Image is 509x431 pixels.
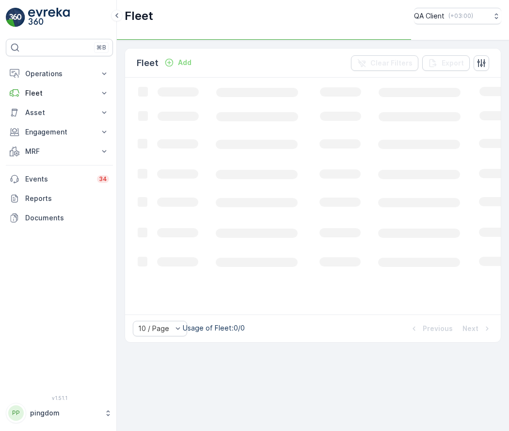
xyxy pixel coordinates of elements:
[6,403,113,423] button: PPpingdom
[6,208,113,228] a: Documents
[96,44,106,51] p: ⌘B
[6,189,113,208] a: Reports
[125,8,153,24] p: Fleet
[351,55,418,71] button: Clear Filters
[25,69,94,79] p: Operations
[442,58,464,68] p: Export
[8,405,24,421] div: PP
[6,64,113,83] button: Operations
[6,142,113,161] button: MRF
[448,12,473,20] p: ( +03:00 )
[160,57,195,68] button: Add
[6,169,113,189] a: Events34
[6,395,113,401] span: v 1.51.1
[462,324,478,333] p: Next
[25,127,94,137] p: Engagement
[25,174,91,184] p: Events
[25,108,94,117] p: Asset
[414,11,445,21] p: QA Client
[99,175,107,183] p: 34
[28,8,70,27] img: logo_light-DOdMpM7g.png
[414,8,501,24] button: QA Client(+03:00)
[422,55,470,71] button: Export
[183,323,245,333] p: Usage of Fleet : 0/0
[370,58,413,68] p: Clear Filters
[6,8,25,27] img: logo
[461,323,493,334] button: Next
[30,408,99,418] p: pingdom
[178,58,191,67] p: Add
[423,324,453,333] p: Previous
[25,194,109,203] p: Reports
[25,88,94,98] p: Fleet
[408,323,454,334] button: Previous
[25,213,109,223] p: Documents
[137,56,159,70] p: Fleet
[25,147,94,156] p: MRF
[6,122,113,142] button: Engagement
[6,103,113,122] button: Asset
[6,83,113,103] button: Fleet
